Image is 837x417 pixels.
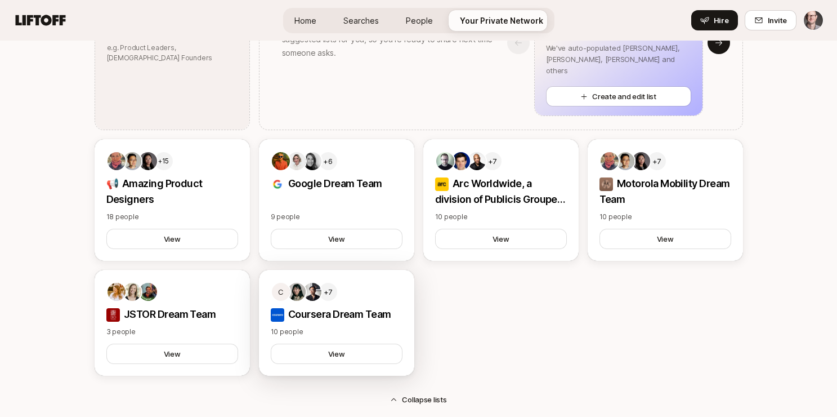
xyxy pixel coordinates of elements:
[691,10,738,30] button: Hire
[423,139,579,261] a: +7Arc Worldwide, a division of Publicis Groupe Dream Team Arc Worldwide, a division of Publicis G...
[397,10,442,31] a: People
[616,152,634,170] img: f17577b1_4a42_4df0_8be3_cae73b180ccc.jfif
[259,270,414,376] a: C+7Coursera Dream Team Coursera Dream Team10 peopleView
[768,15,787,26] span: Invite
[381,389,455,410] button: Collapse lists
[599,178,613,191] img: Motorola Mobility Dream Team
[323,156,332,167] p: +6
[334,10,388,31] a: Searches
[271,308,284,322] img: Coursera Dream Team
[271,176,402,192] p: Google Dream Team
[259,139,414,261] a: +6Google Dream Team Google Dream Team9 peopleView
[271,178,284,191] img: Google Dream Team
[106,307,238,322] p: JSTOR Dream Team
[303,152,321,170] img: a9e48944_b4af_42c5_9bde_4ea0bf22f51b.jfif
[294,15,316,26] span: Home
[652,156,661,167] p: +7
[271,327,402,337] p: 10 people
[106,327,238,337] p: 3 people
[803,10,823,30] button: Matt MacQueen
[435,229,567,249] button: View
[599,212,731,222] p: 10 people
[108,152,126,170] img: 865a459a_2e5a_457e_a833_8b5246f2d51a.jfif
[714,15,729,26] span: Hire
[106,229,238,249] button: View
[435,176,567,207] p: Arc Worldwide, a division of Publicis Groupe Dream Team
[599,229,731,249] button: View
[451,10,552,31] a: Your Private Network
[745,10,796,30] button: Invite
[158,156,169,167] p: +15
[271,344,402,364] button: View
[95,139,250,261] a: +15📢 Amazing Product Designers18 peopleView
[435,212,567,222] p: 10 people
[303,283,321,301] img: 053f1abf_d403_4e9b_b73b_a718e3494f7b.jfif
[278,285,284,299] p: C
[285,10,325,31] a: Home
[460,15,543,26] span: Your Private Network
[271,229,402,249] button: View
[468,152,486,170] img: 832a1036_8329_4f08_ad06_6bd5cef615b5.jfif
[107,43,238,63] p: e.g. Product Leaders, [DEMOGRAPHIC_DATA] Founders
[106,176,238,207] p: 📢 Amazing Product Designers
[271,307,402,322] p: Coursera Dream Team
[436,152,454,170] img: 0238df13_87cf_4bc6_b385_ce5099c7153e.jfif
[324,286,332,298] p: +7
[343,15,379,26] span: Searches
[599,176,731,207] p: Motorola Mobility Dream Team
[546,86,691,107] button: Create and edit list
[546,42,691,76] p: We've auto-populated [PERSON_NAME], [PERSON_NAME], [PERSON_NAME] and others
[588,139,743,261] a: +7Motorola Mobility Dream Team Motorola Mobility Dream Team10 peopleView
[272,152,290,170] img: ca53fb7a_261a_4da6_8ff4_f60dde9f9a85.jfif
[804,11,823,30] img: Matt MacQueen
[488,156,496,167] p: +7
[406,15,433,26] span: People
[435,178,449,191] img: Arc Worldwide, a division of Publicis Groupe Dream Team
[452,152,470,170] img: ACg8ocID61EeImf-rSe600XU3FvR_PMxysu5FXBpP-R3D0pyaH3u7LjRgQ=s160-c
[288,152,306,170] img: 854228ef_9cc3_4cec_89e9_ce961a496b74.jfif
[106,344,238,364] button: View
[139,283,157,301] img: 54a11bf6_ddc8_4f49_80f8_a41b1e087ebb.jfif
[139,152,157,170] img: 0be21b6f_1dcf_4a07_afa2_5c0a6cfeaeae.jfif
[123,283,141,301] img: 1892a8b6_cadd_4280_94c4_61f2b816795c.jfif
[108,283,126,301] img: 248fd277_6485_46ba_b46a_c544bcf645f6.jfif
[288,283,306,301] img: f2f05819_4110_4a7e_b099_3919326f0de5.jfif
[123,152,141,170] img: f17577b1_4a42_4df0_8be3_cae73b180ccc.jfif
[106,212,238,222] p: 18 people
[95,270,250,376] a: JSTOR Dream Team JSTOR Dream Team3 peopleView
[601,152,619,170] img: 865a459a_2e5a_457e_a833_8b5246f2d51a.jfif
[106,308,120,322] img: JSTOR Dream Team
[271,212,402,222] p: 9 people
[632,152,650,170] img: 0be21b6f_1dcf_4a07_afa2_5c0a6cfeaeae.jfif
